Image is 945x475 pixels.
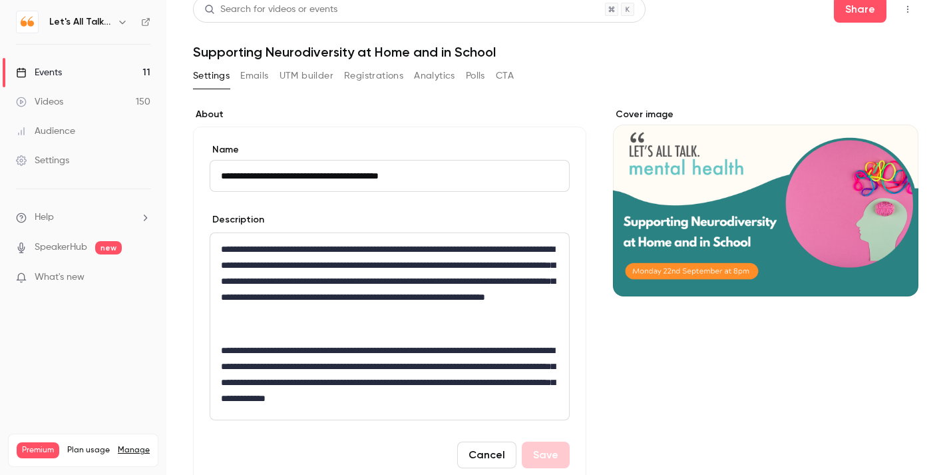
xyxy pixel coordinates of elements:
[280,65,333,87] button: UTM builder
[16,95,63,109] div: Videos
[414,65,455,87] button: Analytics
[344,65,403,87] button: Registrations
[35,211,54,225] span: Help
[35,270,85,284] span: What's new
[35,240,87,254] a: SpeakerHub
[210,213,264,227] label: Description
[16,211,150,225] li: help-dropdown-opener
[16,125,75,138] div: Audience
[17,442,59,458] span: Premium
[210,143,570,157] label: Name
[613,108,918,121] label: Cover image
[193,44,918,60] h1: Supporting Neurodiversity at Home and in School
[466,65,485,87] button: Polls
[134,272,150,284] iframe: Noticeable Trigger
[16,66,62,79] div: Events
[67,445,110,456] span: Plan usage
[49,15,112,29] h6: Let's All Talk Mental Health
[613,108,918,296] section: Cover image
[17,11,38,33] img: Let's All Talk Mental Health
[193,65,230,87] button: Settings
[16,154,69,167] div: Settings
[95,241,122,254] span: new
[118,445,150,456] a: Manage
[210,233,569,420] div: editor
[210,233,570,420] section: description
[193,108,586,121] label: About
[496,65,514,87] button: CTA
[240,65,268,87] button: Emails
[457,442,516,468] button: Cancel
[204,3,337,17] div: Search for videos or events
